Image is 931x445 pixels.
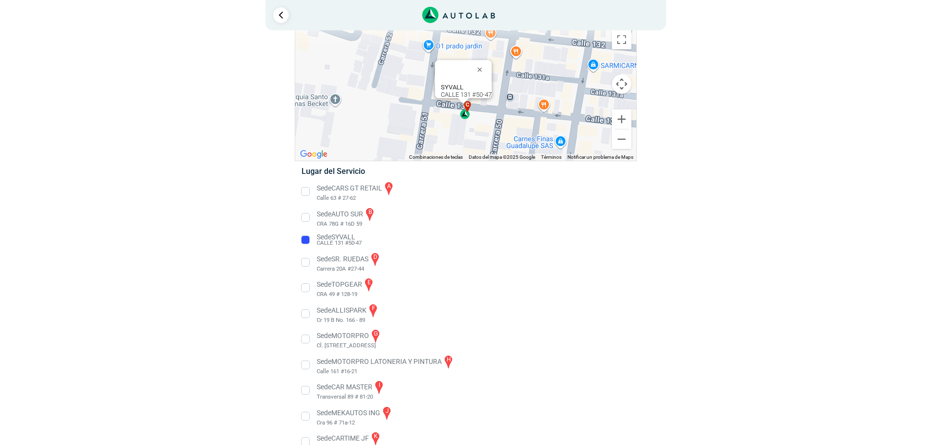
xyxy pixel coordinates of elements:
button: Controles de visualización del mapa [612,74,631,94]
button: Reducir [612,129,631,149]
a: Ir al paso anterior [273,7,289,23]
a: Notificar un problema de Maps [567,154,633,160]
div: CALLE 131 #50-47 [441,84,492,98]
span: c [465,101,469,109]
b: SYVALL [441,84,463,91]
button: Cerrar [470,58,494,81]
button: Cambiar a la vista en pantalla completa [612,30,631,49]
img: Google [298,148,330,161]
a: Abre esta zona en Google Maps (se abre en una nueva ventana) [298,148,330,161]
button: Ampliar [612,109,631,129]
a: Link al sitio de autolab [422,10,495,19]
h5: Lugar del Servicio [302,167,629,176]
span: Datos del mapa ©2025 Google [469,154,535,160]
button: Combinaciones de teclas [409,154,463,161]
a: Términos (se abre en una nueva pestaña) [541,154,562,160]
